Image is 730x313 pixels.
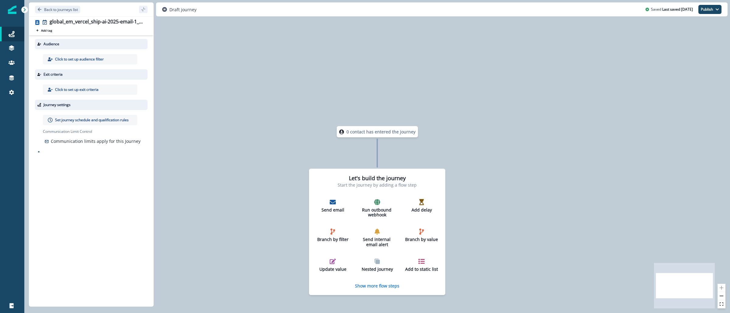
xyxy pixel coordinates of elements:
button: zoom out [718,292,725,300]
p: Exit criteria [43,72,63,77]
p: Communication Limit Control [43,129,148,134]
button: fit view [718,300,725,308]
p: Run outbound webhook [360,208,394,218]
button: Go back [35,6,80,13]
p: Update value [316,267,349,272]
p: Click to set up exit criteria [55,87,99,92]
p: Journey settings [43,102,71,108]
button: Branch by value [402,226,441,245]
p: Last saved [DATE] [662,7,693,12]
button: Branch by filter [314,226,352,245]
p: Send email [316,208,349,213]
p: Click to set up audience filter [55,57,104,62]
button: Show more flow steps [355,283,399,289]
p: Branch by value [405,237,438,242]
p: Add tag [41,29,52,32]
div: 0 contact has entered the journey [319,126,436,137]
button: Add to static list [402,256,441,274]
button: Add tag [35,28,53,33]
button: Run outbound webhook [358,197,396,220]
p: Audience [43,41,59,47]
div: Let's build the journeyStart the journey by adding a flow stepSend emailRun outbound webhookAdd d... [309,169,445,295]
p: Branch by filter [316,237,349,242]
p: Send internal email alert [360,237,394,247]
button: Update value [314,256,352,274]
button: Send internal email alert [358,226,396,250]
p: Draft journey [169,6,196,13]
p: Add delay [405,208,438,213]
img: Inflection [8,5,16,14]
button: Publish [698,5,721,14]
div: global_em_vercel_ship-ai-2025-email-1_20251023_3051 [50,19,145,26]
button: sidebar collapse toggle [139,6,148,13]
h2: Let's build the journey [349,175,406,182]
p: Communication limits apply for this Journey [51,138,141,144]
p: Back to journeys list [44,7,78,12]
p: Set journey schedule and qualification rules [55,117,129,123]
button: Send email [314,197,352,215]
p: 0 contact has entered the journey [346,129,415,135]
p: Nested journey [360,267,394,272]
button: Add delay [402,197,441,215]
p: Start the journey by adding a flow step [338,182,417,188]
p: Add to static list [405,267,438,272]
p: Saved [651,7,661,12]
button: Nested journey [358,256,396,274]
